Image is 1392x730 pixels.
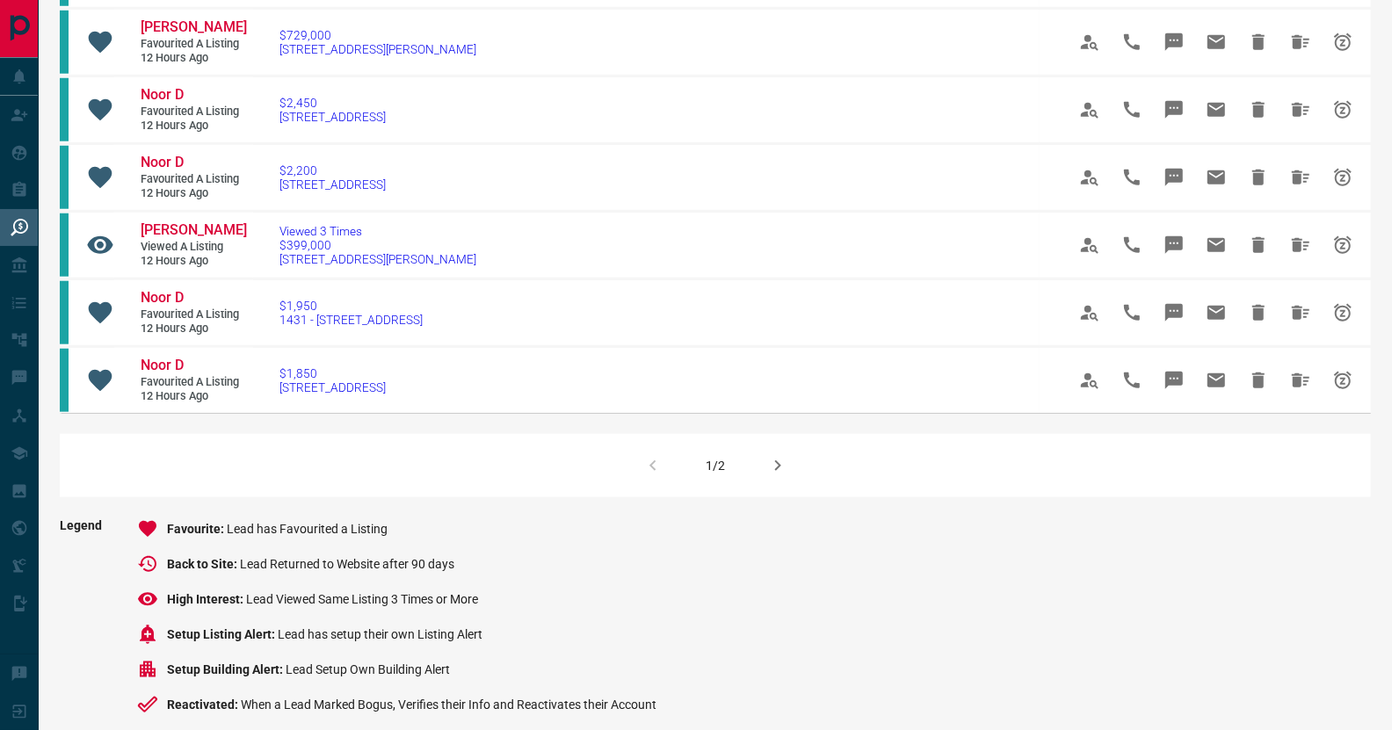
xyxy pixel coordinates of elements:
[141,154,246,172] a: Noor D
[1111,292,1153,334] span: Call
[60,146,69,209] div: condos.ca
[141,119,246,134] span: 12 hours ago
[1280,21,1322,63] span: Hide All from Dafi Malo
[1237,359,1280,401] span: Hide
[141,86,184,103] span: Noor D
[1280,359,1322,401] span: Hide All from Noor D
[1111,21,1153,63] span: Call
[1280,89,1322,131] span: Hide All from Noor D
[1237,292,1280,334] span: Hide
[1195,359,1237,401] span: Email
[141,289,184,306] span: Noor D
[141,221,246,240] a: [PERSON_NAME]
[279,238,476,252] span: $399,000
[279,163,386,177] span: $2,200
[279,163,386,192] a: $2,200[STREET_ADDRESS]
[1195,156,1237,199] span: Email
[167,522,227,536] span: Favourite
[1069,89,1111,131] span: View Profile
[141,322,246,336] span: 12 hours ago
[279,96,386,110] span: $2,450
[286,662,450,676] span: Lead Setup Own Building Alert
[141,389,246,404] span: 12 hours ago
[141,18,246,37] a: [PERSON_NAME]
[1153,359,1195,401] span: Message
[246,592,478,606] span: Lead Viewed Same Listing 3 Times or More
[1322,156,1364,199] span: Snooze
[141,375,246,390] span: Favourited a Listing
[1069,359,1111,401] span: View Profile
[1280,292,1322,334] span: Hide All from Noor D
[279,299,423,313] span: $1,950
[1322,224,1364,266] span: Snooze
[1153,156,1195,199] span: Message
[141,357,246,375] a: Noor D
[141,172,246,187] span: Favourited a Listing
[278,627,482,641] span: Lead has setup their own Listing Alert
[279,28,476,56] a: $729,000[STREET_ADDRESS][PERSON_NAME]
[279,110,386,124] span: [STREET_ADDRESS]
[1237,21,1280,63] span: Hide
[279,224,476,266] a: Viewed 3 Times$399,000[STREET_ADDRESS][PERSON_NAME]
[1237,156,1280,199] span: Hide
[1322,359,1364,401] span: Snooze
[1195,224,1237,266] span: Email
[141,289,246,307] a: Noor D
[60,213,69,277] div: condos.ca
[141,86,246,105] a: Noor D
[1322,21,1364,63] span: Snooze
[241,697,656,712] span: When a Lead Marked Bogus, Verifies their Info and Reactivates their Account
[167,697,241,712] span: Reactivated
[141,186,246,201] span: 12 hours ago
[1195,292,1237,334] span: Email
[1111,156,1153,199] span: Call
[1322,292,1364,334] span: Snooze
[279,96,386,124] a: $2,450[STREET_ADDRESS]
[1153,292,1195,334] span: Message
[1153,224,1195,266] span: Message
[141,37,246,52] span: Favourited a Listing
[279,177,386,192] span: [STREET_ADDRESS]
[1280,224,1322,266] span: Hide All from Erwin G
[240,557,454,571] span: Lead Returned to Website after 90 days
[1195,89,1237,131] span: Email
[60,281,69,344] div: condos.ca
[1069,156,1111,199] span: View Profile
[1111,224,1153,266] span: Call
[1069,224,1111,266] span: View Profile
[279,42,476,56] span: [STREET_ADDRESS][PERSON_NAME]
[141,307,246,322] span: Favourited a Listing
[227,522,388,536] span: Lead has Favourited a Listing
[279,28,476,42] span: $729,000
[1280,156,1322,199] span: Hide All from Noor D
[141,254,246,269] span: 12 hours ago
[279,366,386,394] a: $1,850[STREET_ADDRESS]
[167,557,240,571] span: Back to Site
[141,51,246,66] span: 12 hours ago
[706,459,725,473] div: 1/2
[1237,89,1280,131] span: Hide
[141,154,184,170] span: Noor D
[60,78,69,141] div: condos.ca
[279,299,423,327] a: $1,9501431 - [STREET_ADDRESS]
[1153,21,1195,63] span: Message
[141,105,246,119] span: Favourited a Listing
[60,349,69,412] div: condos.ca
[141,357,184,373] span: Noor D
[167,627,278,641] span: Setup Listing Alert
[279,313,423,327] span: 1431 - [STREET_ADDRESS]
[279,252,476,266] span: [STREET_ADDRESS][PERSON_NAME]
[141,221,247,238] span: [PERSON_NAME]
[167,592,246,606] span: High Interest
[279,380,386,394] span: [STREET_ADDRESS]
[1195,21,1237,63] span: Email
[1237,224,1280,266] span: Hide
[60,11,69,74] div: condos.ca
[141,240,246,255] span: Viewed a Listing
[167,662,286,676] span: Setup Building Alert
[1111,359,1153,401] span: Call
[1069,292,1111,334] span: View Profile
[279,224,476,238] span: Viewed 3 Times
[1111,89,1153,131] span: Call
[1322,89,1364,131] span: Snooze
